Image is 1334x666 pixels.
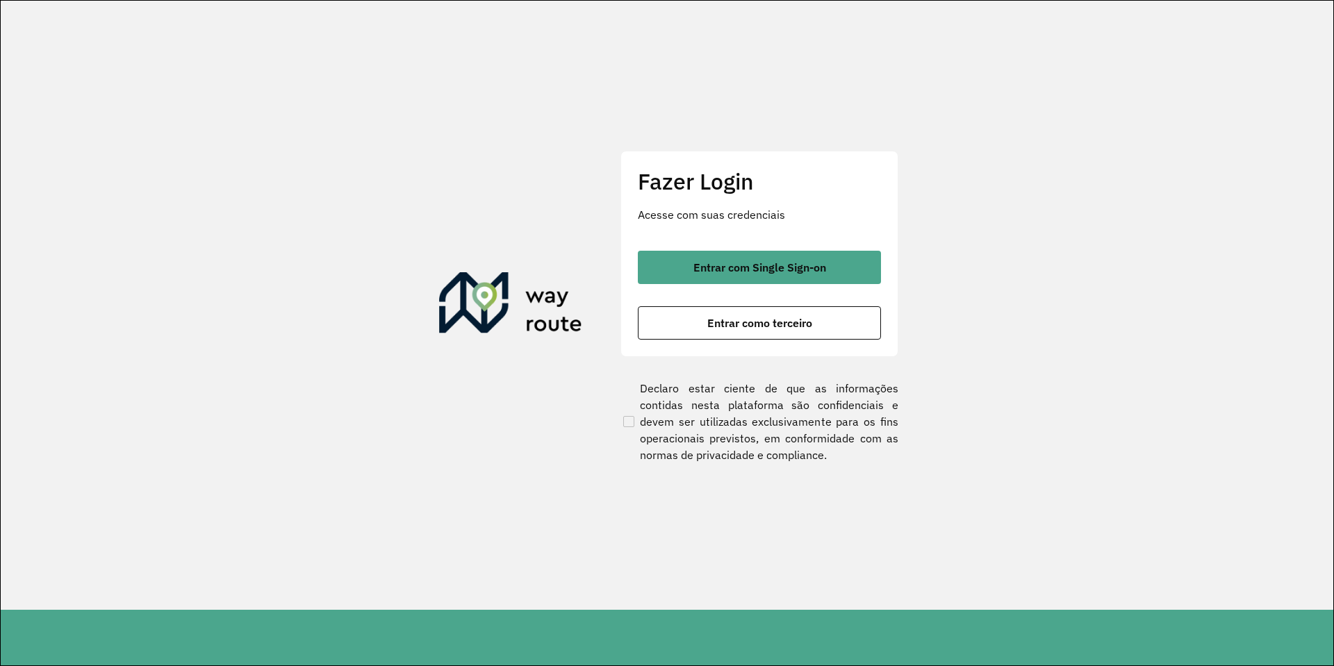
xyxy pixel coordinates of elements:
span: Entrar com Single Sign-on [693,262,826,273]
img: Roteirizador AmbevTech [439,272,582,339]
p: Acesse com suas credenciais [638,206,881,223]
button: button [638,251,881,284]
h2: Fazer Login [638,168,881,194]
label: Declaro estar ciente de que as informações contidas nesta plataforma são confidenciais e devem se... [620,380,898,463]
button: button [638,306,881,340]
span: Entrar como terceiro [707,317,812,328]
